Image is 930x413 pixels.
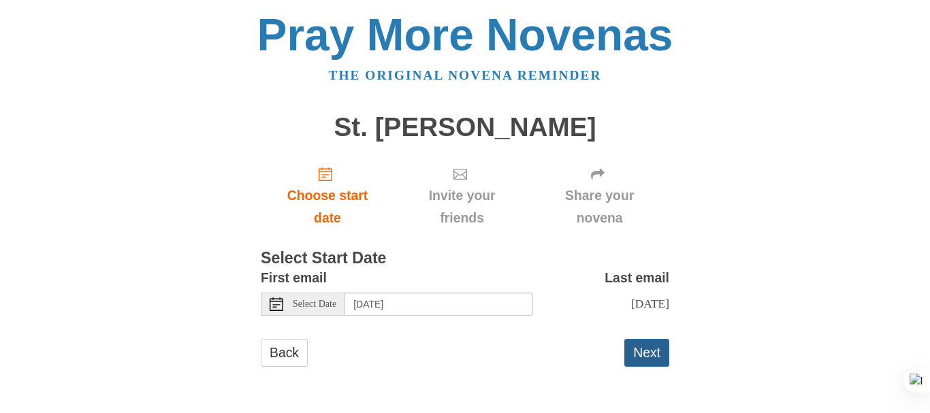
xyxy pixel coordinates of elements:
[530,155,669,236] div: Click "Next" to confirm your start date first.
[261,155,394,236] a: Choose start date
[394,155,530,236] div: Click "Next" to confirm your start date first.
[261,267,327,289] label: First email
[261,339,308,367] a: Back
[631,297,669,310] span: [DATE]
[329,68,602,82] a: The original novena reminder
[408,184,516,229] span: Invite your friends
[624,339,669,367] button: Next
[261,250,669,267] h3: Select Start Date
[293,299,336,309] span: Select Date
[261,113,669,142] h1: St. [PERSON_NAME]
[257,10,673,60] a: Pray More Novenas
[605,267,669,289] label: Last email
[274,184,381,229] span: Choose start date
[543,184,656,229] span: Share your novena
